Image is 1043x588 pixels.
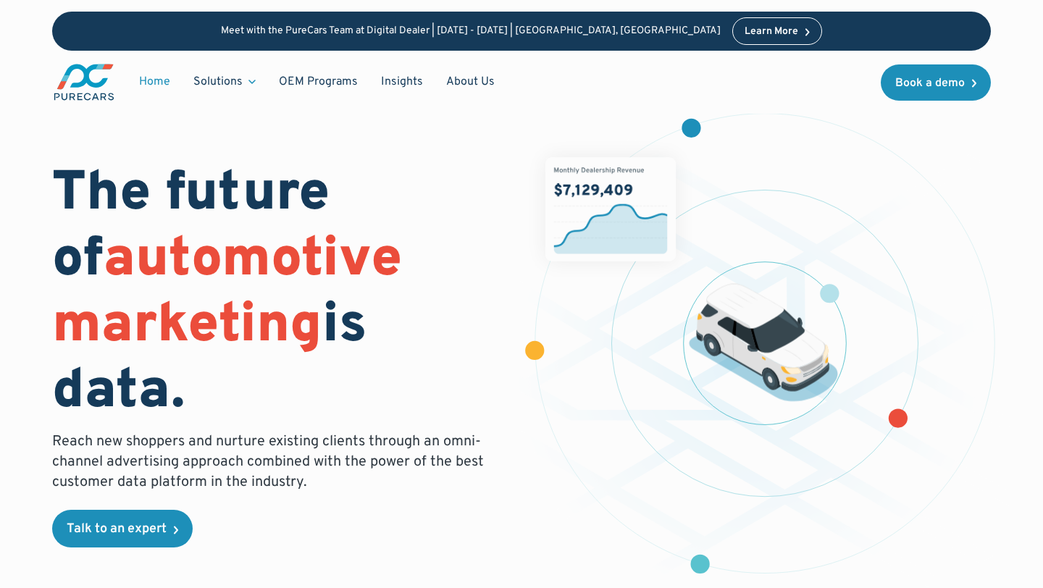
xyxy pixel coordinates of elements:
a: About Us [435,68,506,96]
span: automotive marketing [52,226,402,361]
div: Learn More [745,27,798,37]
div: Solutions [193,74,243,90]
div: Talk to an expert [67,523,167,536]
p: Meet with the PureCars Team at Digital Dealer | [DATE] - [DATE] | [GEOGRAPHIC_DATA], [GEOGRAPHIC_... [221,25,721,38]
a: Home [127,68,182,96]
a: Talk to an expert [52,510,193,547]
a: Book a demo [881,64,991,101]
a: Insights [369,68,435,96]
img: chart showing monthly dealership revenue of $7m [545,158,676,262]
a: OEM Programs [267,68,369,96]
img: purecars logo [52,62,116,102]
a: Learn More [732,17,822,45]
div: Book a demo [895,77,965,89]
div: Solutions [182,68,267,96]
a: main [52,62,116,102]
h1: The future of is data. [52,162,504,427]
p: Reach new shoppers and nurture existing clients through an omni-channel advertising approach comb... [52,432,493,492]
img: illustration of a vehicle [689,283,838,401]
